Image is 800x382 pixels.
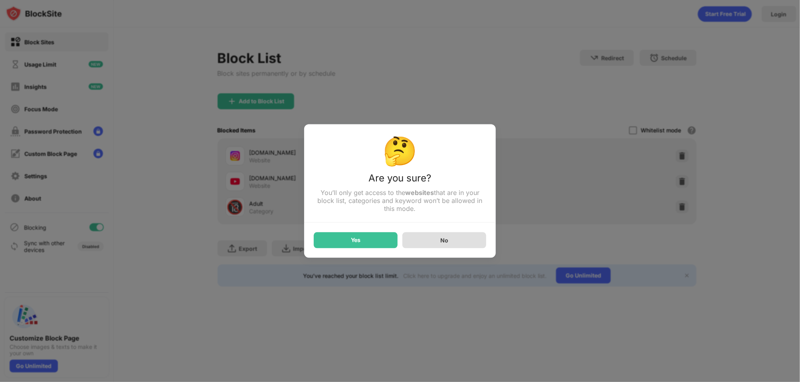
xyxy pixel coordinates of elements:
[351,237,360,244] div: Yes
[314,173,486,189] div: Are you sure?
[440,237,448,244] div: No
[314,134,486,168] div: 🤔
[314,189,486,213] div: You’ll only get access to the that are in your block list, categories and keyword won’t be allowe...
[405,189,434,197] strong: websites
